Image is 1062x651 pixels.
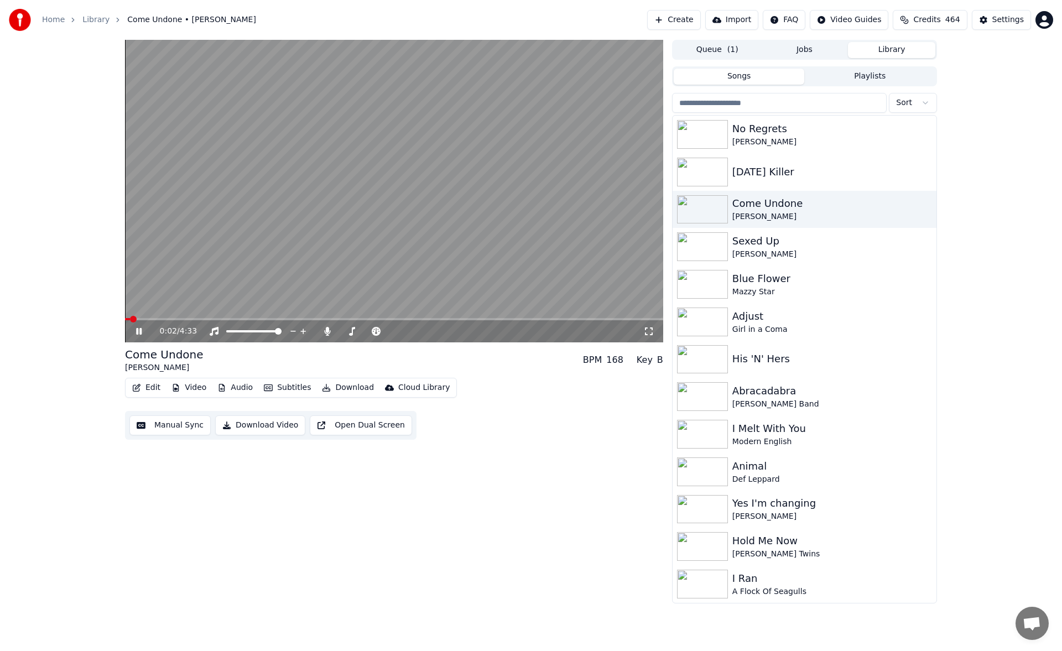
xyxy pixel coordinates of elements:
div: Yes I'm changing [732,496,932,511]
a: Open chat [1016,607,1049,640]
div: I Ran [732,571,932,586]
button: Subtitles [259,380,315,395]
div: [PERSON_NAME] [732,249,932,260]
button: Songs [674,69,805,85]
button: Library [848,42,935,58]
button: Download Video [215,415,305,435]
button: Open Dual Screen [310,415,412,435]
div: Modern English [732,436,932,447]
div: 168 [606,353,623,367]
nav: breadcrumb [42,14,256,25]
div: Sexed Up [732,233,932,249]
div: His 'N' Hers [732,351,932,367]
span: 4:33 [180,326,197,337]
div: Key [637,353,653,367]
div: Come Undone [732,196,932,211]
button: FAQ [763,10,805,30]
button: Download [317,380,378,395]
button: Credits464 [893,10,967,30]
span: Sort [896,97,912,108]
div: Blue Flower [732,271,932,287]
div: Animal [732,459,932,474]
button: Manual Sync [129,415,211,435]
div: A Flock Of Seagulls [732,586,932,597]
span: ( 1 ) [727,44,738,55]
div: Def Leppard [732,474,932,485]
div: No Regrets [732,121,932,137]
div: B [657,353,663,367]
div: [PERSON_NAME] Twins [732,549,932,560]
span: 464 [945,14,960,25]
div: Settings [992,14,1024,25]
button: Create [647,10,701,30]
span: 0:02 [160,326,177,337]
a: Home [42,14,65,25]
button: Edit [128,380,165,395]
div: I Melt With You [732,421,932,436]
div: / [160,326,186,337]
div: Girl in a Coma [732,324,932,335]
img: youka [9,9,31,31]
button: Audio [213,380,257,395]
div: Come Undone [125,347,204,362]
div: BPM [583,353,602,367]
button: Settings [972,10,1031,30]
button: Playlists [804,69,935,85]
div: [PERSON_NAME] [125,362,204,373]
div: [PERSON_NAME] Band [732,399,932,410]
a: Library [82,14,110,25]
span: Credits [913,14,940,25]
div: [PERSON_NAME] [732,511,932,522]
button: Import [705,10,758,30]
button: Jobs [761,42,848,58]
div: [DATE] Killer [732,164,932,180]
div: [PERSON_NAME] [732,211,932,222]
div: Adjust [732,309,932,324]
div: Mazzy Star [732,287,932,298]
button: Queue [674,42,761,58]
div: [PERSON_NAME] [732,137,932,148]
button: Video Guides [810,10,888,30]
span: Come Undone • [PERSON_NAME] [127,14,256,25]
div: Hold Me Now [732,533,932,549]
div: Abracadabra [732,383,932,399]
div: Cloud Library [398,382,450,393]
button: Video [167,380,211,395]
